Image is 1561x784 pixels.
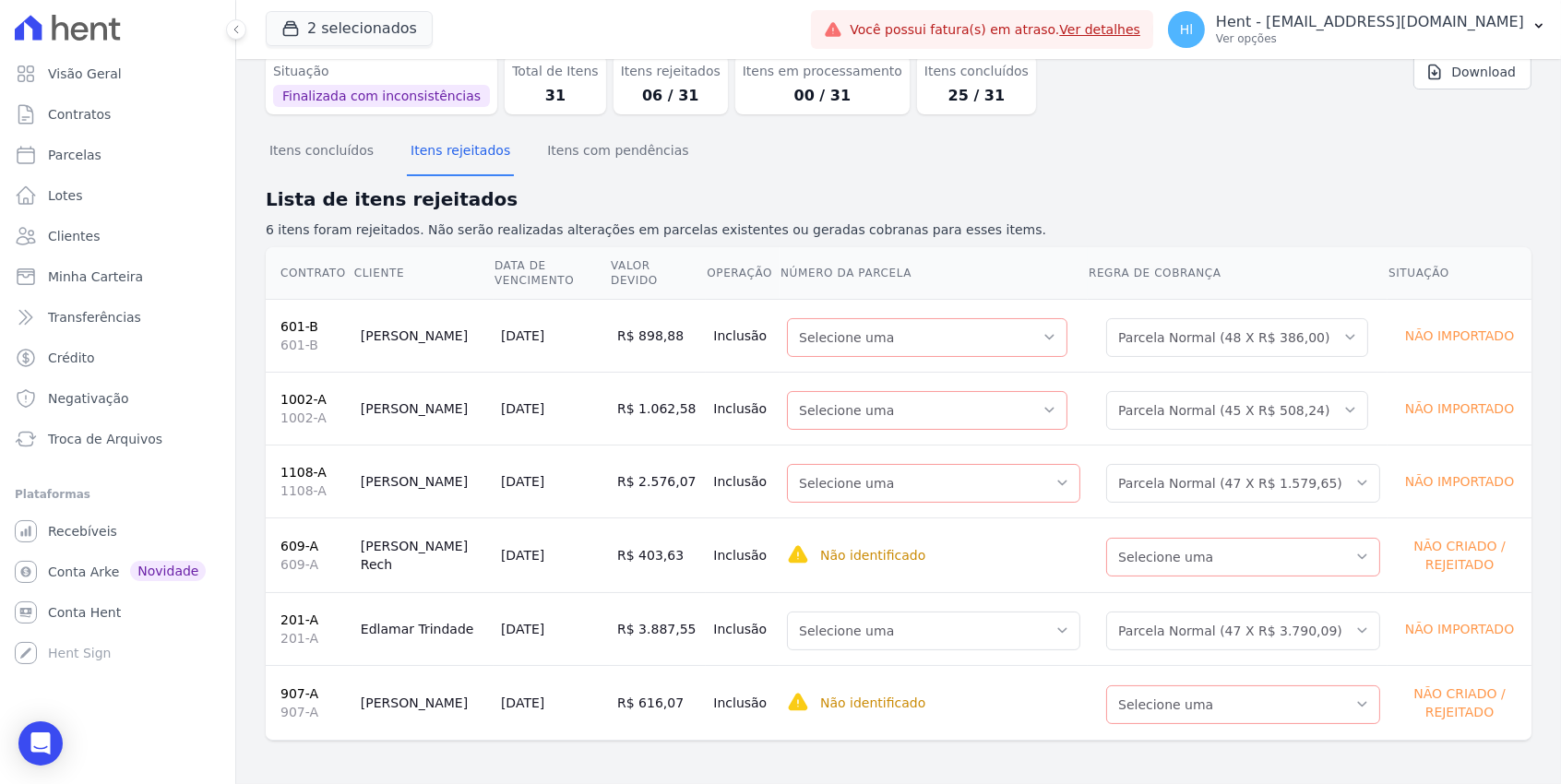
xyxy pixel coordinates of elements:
[7,96,228,133] a: Contratos
[353,665,494,740] td: [PERSON_NAME]
[7,553,228,590] a: Conta Arke Novidade
[780,247,1088,300] th: Número da Parcela
[353,517,494,592] td: [PERSON_NAME] Rech
[266,247,353,300] th: Contrato
[1153,4,1561,55] button: Hl Hent - [EMAIL_ADDRESS][DOMAIN_NAME] Ver opções
[610,247,706,300] th: Valor devido
[706,299,780,372] td: Inclusão
[512,85,599,107] dd: 31
[48,563,119,581] span: Conta Arke
[7,594,228,631] a: Conta Hent
[280,686,318,701] a: 907-A
[266,128,377,176] button: Itens concluídos
[280,612,318,627] a: 201-A
[743,62,902,81] dt: Itens em processamento
[1059,22,1140,37] a: Ver detalhes
[7,55,228,92] a: Visão Geral
[610,299,706,372] td: R$ 898,88
[924,62,1029,81] dt: Itens concluídos
[280,336,346,354] span: 601-B
[1395,681,1524,725] div: Não Criado / Rejeitado
[48,146,101,164] span: Parcelas
[706,372,780,445] td: Inclusão
[1395,396,1524,422] div: Não importado
[1216,31,1524,46] p: Ver opções
[280,629,346,647] span: 201-A
[494,665,610,740] td: [DATE]
[494,299,610,372] td: [DATE]
[850,20,1140,40] span: Você possui fatura(s) em atraso.
[706,247,780,300] th: Operação
[610,665,706,740] td: R$ 616,07
[48,522,117,540] span: Recebíveis
[706,517,780,592] td: Inclusão
[48,65,122,83] span: Visão Geral
[706,592,780,665] td: Inclusão
[280,392,327,407] a: 1002-A
[353,592,494,665] td: Edlamar Trindade
[7,380,228,417] a: Negativação
[280,409,346,427] span: 1002-A
[494,517,610,592] td: [DATE]
[621,85,721,107] dd: 06 / 31
[280,539,318,553] a: 609-A
[494,445,610,517] td: [DATE]
[820,546,925,564] p: Não identificado
[706,665,780,740] td: Inclusão
[1088,247,1388,300] th: Regra de Cobrança
[353,372,494,445] td: [PERSON_NAME]
[18,721,63,766] div: Open Intercom Messenger
[1395,469,1524,494] div: Não importado
[280,481,346,500] span: 1108-A
[266,220,1531,240] p: 6 itens foram rejeitados. Não serão realizadas alterações em parcelas existentes ou geradas cobra...
[7,339,228,376] a: Crédito
[512,62,599,81] dt: Total de Itens
[924,85,1029,107] dd: 25 / 31
[706,445,780,517] td: Inclusão
[1180,23,1193,36] span: Hl
[743,85,902,107] dd: 00 / 31
[266,11,433,46] button: 2 selecionados
[610,592,706,665] td: R$ 3.887,55
[820,694,925,712] p: Não identificado
[1395,323,1524,349] div: Não importado
[1388,247,1531,300] th: Situação
[48,349,95,367] span: Crédito
[273,85,490,107] span: Finalizada com inconsistências
[280,465,327,480] a: 1108-A
[1216,13,1524,31] p: Hent - [EMAIL_ADDRESS][DOMAIN_NAME]
[7,258,228,295] a: Minha Carteira
[7,513,228,550] a: Recebíveis
[7,299,228,336] a: Transferências
[48,267,143,286] span: Minha Carteira
[48,430,162,448] span: Troca de Arquivos
[353,299,494,372] td: [PERSON_NAME]
[1395,533,1524,577] div: Não Criado / Rejeitado
[280,319,318,334] a: 601-B
[7,177,228,214] a: Lotes
[7,218,228,255] a: Clientes
[353,247,494,300] th: Cliente
[48,105,111,124] span: Contratos
[280,703,346,721] span: 907-A
[543,128,692,176] button: Itens com pendências
[610,445,706,517] td: R$ 2.576,07
[494,592,610,665] td: [DATE]
[48,389,129,408] span: Negativação
[610,517,706,592] td: R$ 403,63
[353,445,494,517] td: [PERSON_NAME]
[48,227,100,245] span: Clientes
[280,555,346,574] span: 609-A
[407,128,514,176] button: Itens rejeitados
[48,186,83,205] span: Lotes
[494,247,610,300] th: Data de Vencimento
[130,561,206,581] span: Novidade
[494,372,610,445] td: [DATE]
[7,137,228,173] a: Parcelas
[48,603,121,622] span: Conta Hent
[273,62,490,81] dt: Situação
[621,62,721,81] dt: Itens rejeitados
[610,372,706,445] td: R$ 1.062,58
[1413,54,1531,89] a: Download
[48,308,141,327] span: Transferências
